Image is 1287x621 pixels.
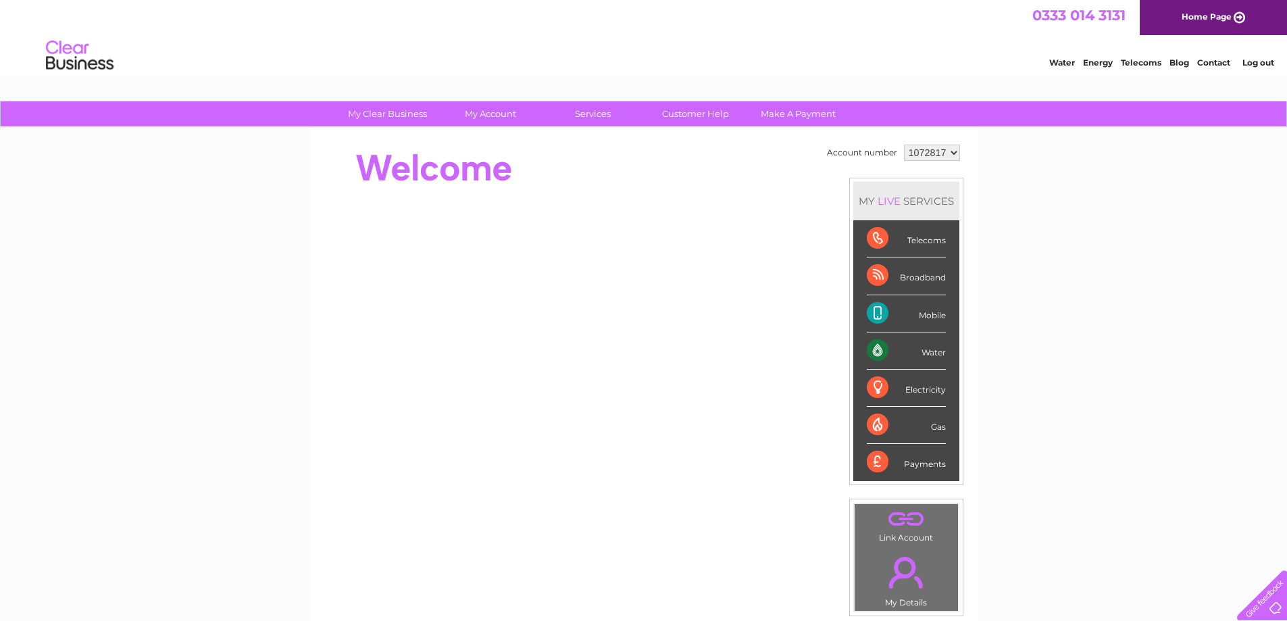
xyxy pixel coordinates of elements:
[434,101,546,126] a: My Account
[867,332,946,370] div: Water
[875,195,903,207] div: LIVE
[858,549,955,596] a: .
[45,35,114,76] img: logo.png
[1169,57,1189,68] a: Blog
[742,101,854,126] a: Make A Payment
[854,503,959,546] td: Link Account
[854,545,959,612] td: My Details
[1083,57,1113,68] a: Energy
[537,101,649,126] a: Services
[867,295,946,332] div: Mobile
[858,507,955,531] a: .
[1049,57,1075,68] a: Water
[867,407,946,444] div: Gas
[325,7,963,66] div: Clear Business is a trading name of Verastar Limited (registered in [GEOGRAPHIC_DATA] No. 3667643...
[1032,7,1126,24] a: 0333 014 3131
[1197,57,1230,68] a: Contact
[867,257,946,295] div: Broadband
[853,182,959,220] div: MY SERVICES
[867,220,946,257] div: Telecoms
[824,141,901,164] td: Account number
[1121,57,1161,68] a: Telecoms
[332,101,443,126] a: My Clear Business
[867,370,946,407] div: Electricity
[1242,57,1274,68] a: Log out
[867,444,946,480] div: Payments
[640,101,751,126] a: Customer Help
